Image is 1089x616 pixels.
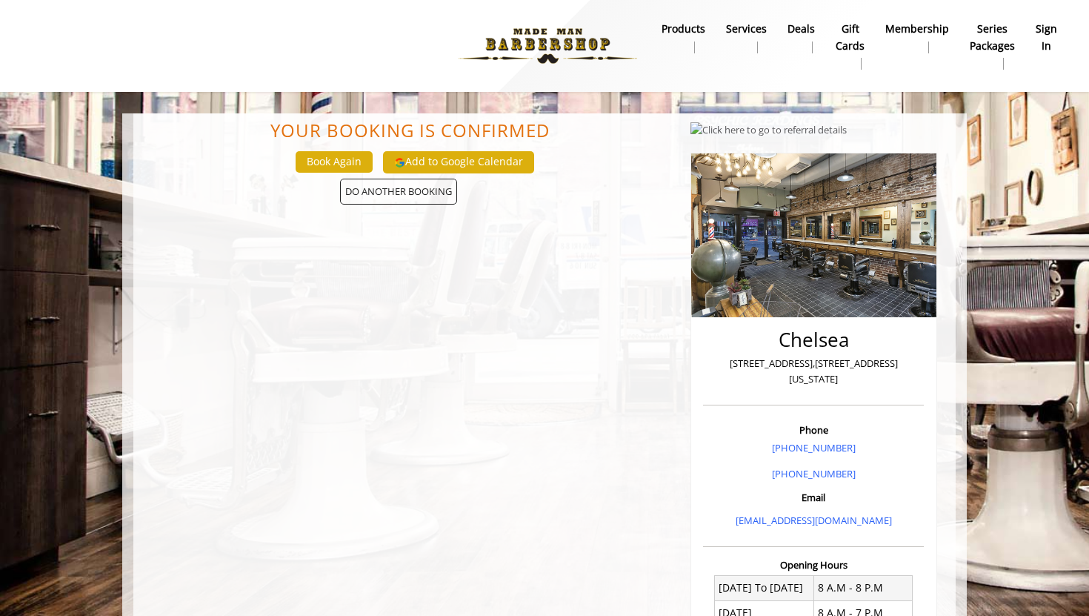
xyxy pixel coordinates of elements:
h3: Phone [707,425,920,435]
a: DealsDeals [777,19,825,57]
b: Series packages [970,21,1015,54]
a: Series packagesSeries packages [959,19,1025,73]
h3: Opening Hours [703,560,924,570]
a: MembershipMembership [875,19,959,57]
b: Deals [787,21,815,37]
a: Gift cardsgift cards [825,19,875,73]
b: gift cards [836,21,865,54]
span: DO ANOTHER BOOKING [340,179,457,205]
b: Services [726,21,767,37]
b: Membership [885,21,949,37]
a: sign insign in [1025,19,1068,57]
a: [EMAIL_ADDRESS][DOMAIN_NAME] [736,514,892,527]
a: ServicesServices [716,19,777,57]
td: [DATE] To [DATE] [715,575,814,600]
h3: Email [707,492,920,503]
a: [PHONE_NUMBER] [772,467,856,480]
a: Productsproducts [651,19,716,57]
img: Click here to go to referral details [690,122,847,138]
button: Book Again [296,151,373,173]
a: [PHONE_NUMBER] [772,441,856,454]
img: Made Man Barbershop logo [446,5,650,87]
p: [STREET_ADDRESS],[STREET_ADDRESS][US_STATE] [707,356,920,387]
b: sign in [1036,21,1057,54]
center: Your Booking is confirmed [152,121,668,140]
button: Add to Google Calendar [383,151,534,173]
h2: Chelsea [707,329,920,351]
td: 8 A.M - 8 P.M [813,575,913,600]
b: products [662,21,705,37]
